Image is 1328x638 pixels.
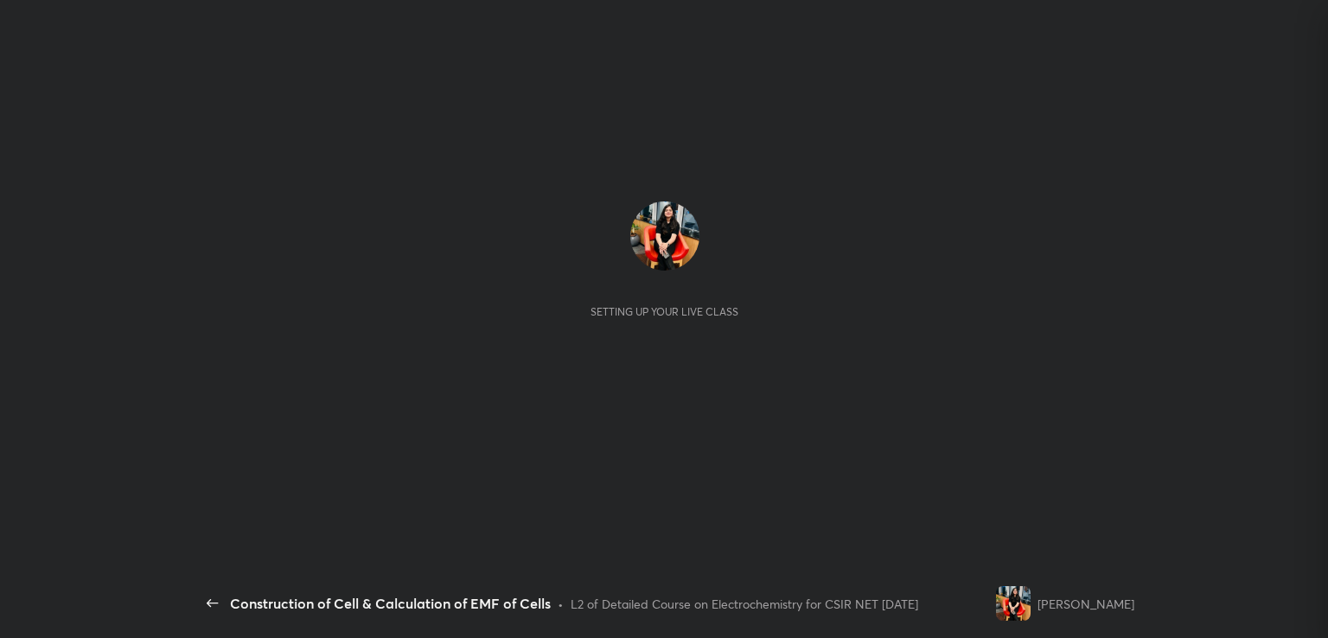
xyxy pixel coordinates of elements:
[571,595,918,613] div: L2 of Detailed Course on Electrochemistry for CSIR NET [DATE]
[996,586,1031,621] img: 14e689ce0dc24dc783dc9a26bdb6f65d.jpg
[558,595,564,613] div: •
[630,201,699,271] img: 14e689ce0dc24dc783dc9a26bdb6f65d.jpg
[1037,595,1134,613] div: [PERSON_NAME]
[230,593,551,614] div: Construction of Cell & Calculation of EMF of Cells
[591,305,738,318] div: Setting up your live class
